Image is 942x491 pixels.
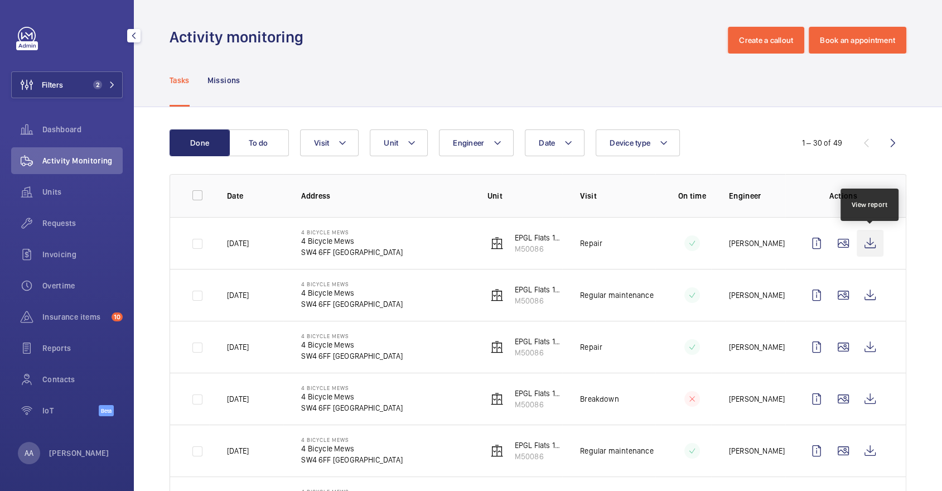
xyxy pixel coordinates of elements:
p: 4 Bicycle Mews [301,333,403,339]
p: 4 Bicycle Mews [301,436,403,443]
p: M50086 [515,347,563,358]
span: Filters [42,79,63,90]
span: 10 [112,312,123,321]
span: Overtime [42,280,123,291]
p: [PERSON_NAME] [729,290,785,301]
p: SW4 6FF [GEOGRAPHIC_DATA] [301,454,403,465]
p: Repair [580,341,602,353]
span: Units [42,186,123,198]
button: Create a callout [728,27,804,54]
span: Requests [42,218,123,229]
span: Contacts [42,374,123,385]
span: Device type [610,138,650,147]
p: Date [227,190,283,201]
p: [PERSON_NAME] [49,447,109,459]
span: IoT [42,405,99,416]
p: 4 Bicycle Mews [301,391,403,402]
span: Dashboard [42,124,123,135]
p: 4 Bicycle Mews [301,339,403,350]
p: AA [25,447,33,459]
span: Beta [99,405,114,416]
p: SW4 6FF [GEOGRAPHIC_DATA] [301,247,403,258]
button: To do [229,129,289,156]
p: M50086 [515,451,563,462]
button: Visit [300,129,359,156]
p: EPGL Flats 1-3 & 5-44 [515,336,563,347]
button: Filters2 [11,71,123,98]
p: EPGL Flats 1-3 & 5-44 [515,284,563,295]
p: Unit [487,190,563,201]
p: SW4 6FF [GEOGRAPHIC_DATA] [301,350,403,362]
p: [PERSON_NAME] [729,445,785,456]
p: Address [301,190,469,201]
p: SW4 6FF [GEOGRAPHIC_DATA] [301,402,403,413]
p: M50086 [515,243,563,254]
p: 4 Bicycle Mews [301,287,403,299]
button: Device type [596,129,680,156]
p: [DATE] [227,238,249,249]
p: [DATE] [227,445,249,456]
button: Book an appointment [809,27,906,54]
button: Date [525,129,584,156]
h1: Activity monitoring [170,27,310,47]
p: [DATE] [227,290,249,301]
span: Date [539,138,555,147]
span: Reports [42,343,123,354]
span: Activity Monitoring [42,155,123,166]
p: [PERSON_NAME] [729,393,785,405]
img: elevator.svg [490,237,504,250]
p: Regular maintenance [580,445,653,456]
p: [DATE] [227,341,249,353]
span: Visit [314,138,329,147]
p: M50086 [515,399,563,410]
p: M50086 [515,295,563,306]
img: elevator.svg [490,288,504,302]
p: Regular maintenance [580,290,653,301]
span: Engineer [453,138,484,147]
img: elevator.svg [490,340,504,354]
p: Tasks [170,75,190,86]
p: Visit [580,190,655,201]
span: Unit [384,138,398,147]
p: Actions [803,190,883,201]
button: Engineer [439,129,514,156]
span: 2 [93,80,102,89]
p: EPGL Flats 1-3 & 5-44 [515,388,563,399]
button: Unit [370,129,428,156]
p: 4 Bicycle Mews [301,384,403,391]
p: 4 Bicycle Mews [301,281,403,287]
p: SW4 6FF [GEOGRAPHIC_DATA] [301,299,403,310]
p: [PERSON_NAME] [729,238,785,249]
p: EPGL Flats 1-3 & 5-44 [515,440,563,451]
p: Repair [580,238,602,249]
span: Invoicing [42,249,123,260]
p: [PERSON_NAME] [729,341,785,353]
div: 1 – 30 of 49 [802,137,842,148]
button: Done [170,129,230,156]
p: Engineer [729,190,785,201]
img: elevator.svg [490,444,504,458]
span: Insurance items [42,311,107,322]
div: View report [852,200,888,210]
p: 4 Bicycle Mews [301,443,403,454]
img: elevator.svg [490,392,504,406]
p: 4 Bicycle Mews [301,235,403,247]
p: Breakdown [580,393,619,405]
p: EPGL Flats 1-3 & 5-44 [515,232,563,243]
p: On time [673,190,711,201]
p: 4 Bicycle Mews [301,229,403,235]
p: [DATE] [227,393,249,405]
p: Missions [207,75,240,86]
